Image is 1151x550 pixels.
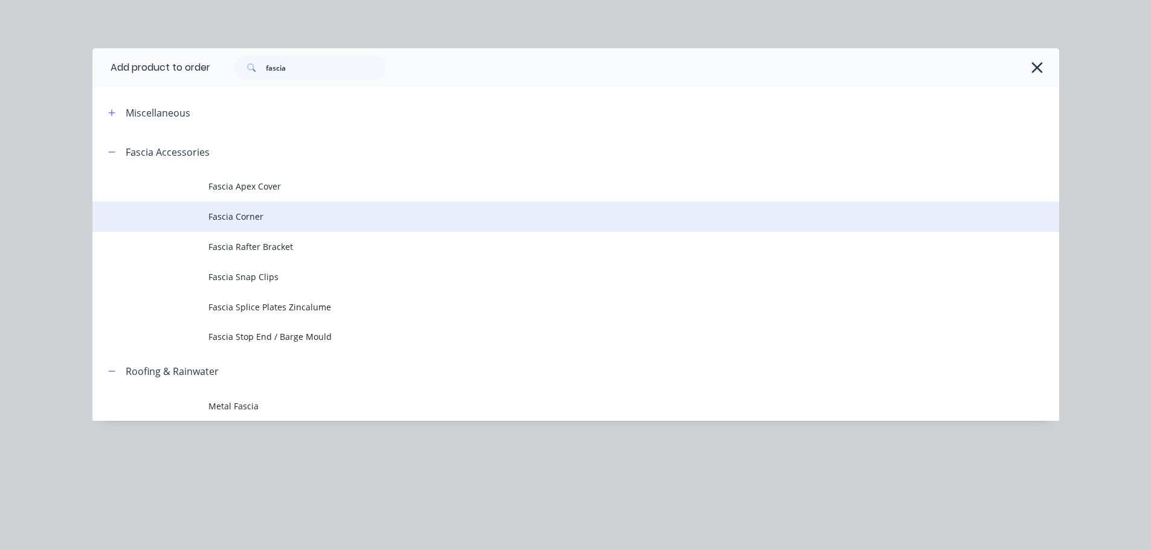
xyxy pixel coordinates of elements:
span: Metal Fascia [208,400,889,412]
div: Add product to order [92,48,210,87]
div: Miscellaneous [126,106,190,120]
span: Fascia Splice Plates Zincalume [208,301,889,313]
div: Fascia Accessories [126,145,210,159]
input: Search... [266,56,385,80]
span: Fascia Snap Clips [208,270,889,283]
span: Fascia Stop End / Barge Mould [208,330,889,343]
span: Fascia Corner [208,210,889,223]
div: Roofing & Rainwater [126,364,219,379]
span: Fascia Rafter Bracket [208,240,889,253]
span: Fascia Apex Cover [208,180,889,193]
